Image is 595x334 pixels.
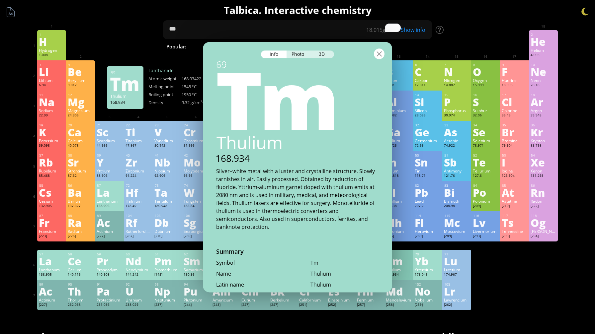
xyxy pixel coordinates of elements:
div: 13 [386,93,411,97]
div: Mo [184,157,209,167]
div: 51 [444,153,469,158]
div: Neon [531,78,556,83]
div: H [39,36,64,47]
div: [209] [473,204,498,209]
div: 54 [531,153,556,158]
div: K [39,127,64,137]
div: [267] [126,234,151,239]
div: At [502,187,527,198]
div: Lv [473,217,498,228]
div: 41 [155,153,180,158]
div: Molybdenum [184,168,209,173]
div: Tl [386,187,411,198]
div: Ga [386,127,411,137]
div: 84 [473,183,498,188]
div: [286] [386,234,411,239]
div: 4 [68,63,93,67]
div: Yttrium [97,168,122,173]
div: 33 [444,123,469,127]
div: Carbon [415,78,440,83]
div: [293] [473,234,498,239]
div: Mc [444,217,469,228]
div: 117 [502,214,527,218]
div: 105 [155,214,180,218]
div: Ba [68,187,93,198]
div: 55 [39,183,64,188]
div: 208.98 [444,204,469,209]
div: 60 [126,252,151,256]
div: Te [473,157,498,167]
div: 31 [386,123,411,127]
div: Ca [68,127,93,137]
div: 69.723 [386,143,411,149]
div: Silicon [415,108,440,113]
div: Silver–white metal with a luster and crystalline structure. Slowly tarnishes in air. Easily proce... [216,167,379,231]
div: Iodine [502,168,527,173]
span: [MEDICAL_DATA] [404,42,452,50]
div: 15.999 [473,83,498,88]
div: Tm [110,78,140,89]
div: 6 [415,63,440,67]
div: Ti [126,127,151,137]
div: 47.867 [126,143,151,149]
div: 39.098 [39,143,64,149]
div: 180.948 [154,204,180,209]
div: 118 [531,214,556,218]
div: 20 [68,123,93,127]
div: Helium [531,47,556,53]
h1: Talbica. Interactive chemistry [32,3,563,17]
div: Nb [154,157,180,167]
div: Hf [126,187,151,198]
div: 12.011 [415,83,440,88]
div: 58 [68,252,93,256]
div: Cl [502,97,527,107]
div: Gallium [386,138,411,143]
div: 69 [111,70,140,76]
div: [223] [39,234,64,239]
div: 39.948 [531,113,556,118]
div: I [502,157,527,167]
div: 61 [155,252,180,256]
div: 79.904 [502,143,527,149]
div: 72 [126,183,151,188]
div: 10 [531,63,556,67]
div: Al [386,97,411,107]
div: Ts [502,217,527,228]
div: 35 [502,123,527,127]
div: 18 [531,93,556,97]
div: Flerovium [415,229,440,234]
div: 28.085 [415,113,440,118]
div: Xe [531,157,556,167]
div: [210] [502,204,527,209]
div: 37 [39,153,64,158]
div: 88 [68,214,93,218]
div: Sn [415,157,440,167]
div: S [473,97,498,107]
div: Nihonium [386,229,411,234]
div: Scandium [97,138,122,143]
div: 126.904 [502,173,527,179]
div: 1.008 [39,53,64,58]
div: Boron [386,78,411,83]
div: Indium [386,168,411,173]
div: 23 [155,123,180,127]
div: 69 [386,252,411,256]
div: 6.94 [39,83,64,88]
div: P [444,97,469,107]
div: O [473,66,498,77]
div: Cs [39,187,64,198]
div: 85 [502,183,527,188]
div: Fluorine [502,78,527,83]
div: [294] [531,234,556,239]
div: 72.63 [415,143,440,149]
div: Na [39,97,64,107]
div: Polonium [473,198,498,204]
div: 51.996 [184,143,209,149]
div: Livermorium [473,229,498,234]
div: [289] [415,234,440,239]
div: Bromine [502,138,527,143]
div: 183.84 [184,204,209,209]
div: Density [148,100,182,105]
div: 83.798 [531,143,556,149]
div: 131.293 [531,173,556,179]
